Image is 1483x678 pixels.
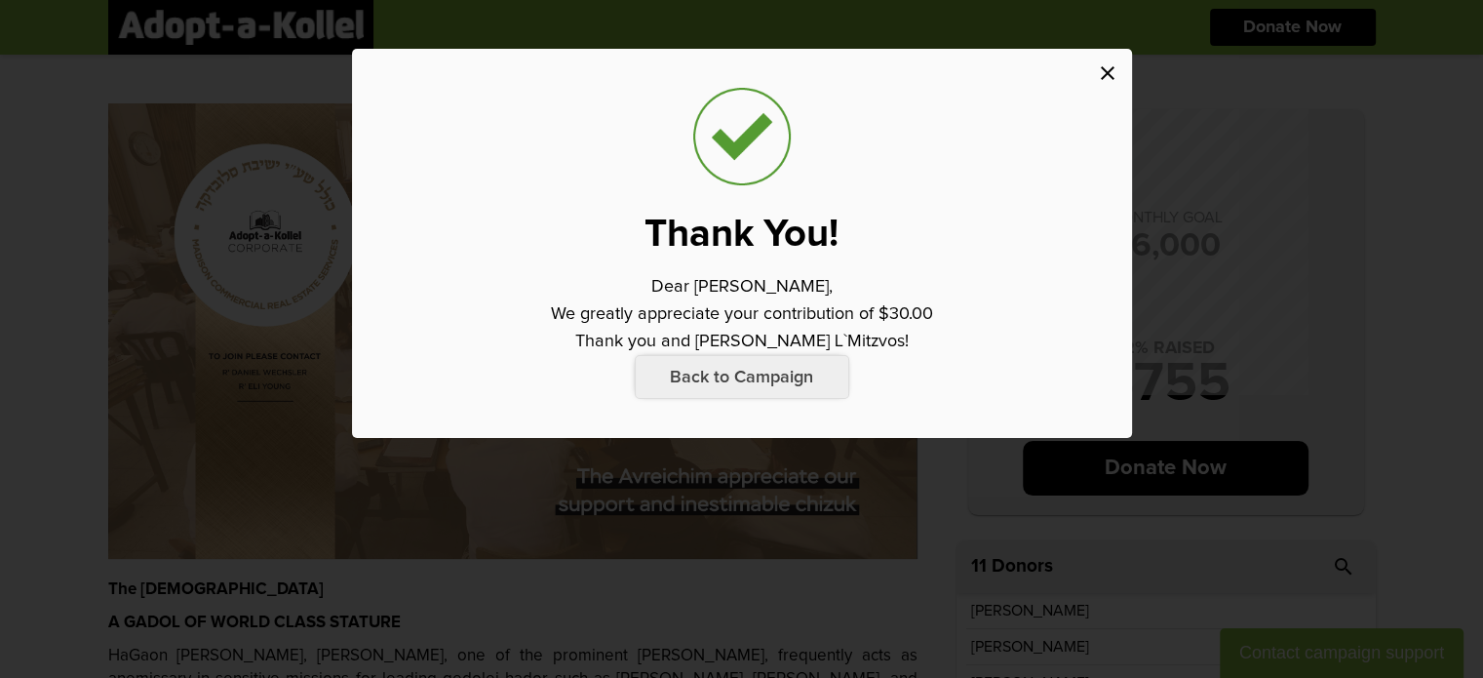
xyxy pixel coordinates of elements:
[693,88,791,185] img: check_trans_bg.png
[551,300,933,328] p: We greatly appreciate your contribution of $30.00
[1096,61,1119,85] i: close
[644,215,839,254] p: Thank You!
[575,328,909,355] p: Thank you and [PERSON_NAME] L`Mitzvos!
[635,355,849,399] p: Back to Campaign
[651,273,833,300] p: Dear [PERSON_NAME],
